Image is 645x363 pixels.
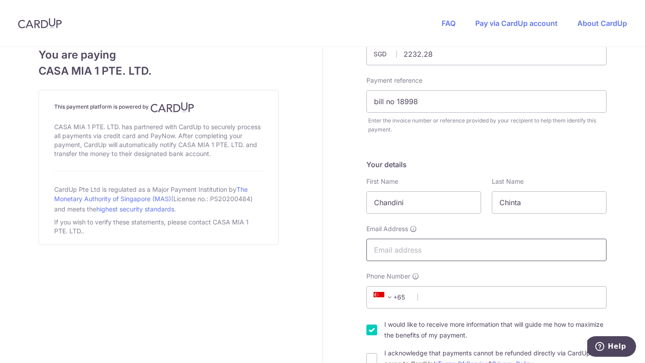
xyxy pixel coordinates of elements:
a: Pay via CardUp account [475,19,558,28]
label: First Name [366,177,398,186]
span: You are paying [39,47,279,63]
div: CASA MIA 1 PTE. LTD. has partnered with CardUp to securely process all payments via credit card a... [54,121,263,160]
img: CardUp [18,18,62,29]
iframe: Opens a widget where you can find more information [587,336,636,359]
div: CardUp Pte Ltd is regulated as a Major Payment Institution by (License no.: PS20200484) and meets... [54,182,263,216]
span: +65 [371,292,411,303]
label: Last Name [492,177,524,186]
div: If you wish to verify these statements, please contact CASA MIA 1 PTE. LTD.. [54,216,263,237]
span: CASA MIA 1 PTE. LTD. [39,63,279,79]
input: Email address [366,239,606,261]
img: CardUp [150,102,194,113]
h5: Your details [366,159,606,170]
input: Payment amount [366,43,606,65]
a: FAQ [442,19,456,28]
span: +65 [374,292,395,303]
input: Last name [492,191,606,214]
a: highest security standards [96,205,174,213]
label: I would like to receive more information that will guide me how to maximize the benefits of my pa... [384,319,606,341]
span: Phone Number [366,272,410,281]
h4: This payment platform is powered by [54,102,263,113]
span: SGD [374,50,397,59]
span: Email Address [366,224,408,233]
input: First name [366,191,481,214]
div: Enter the invoice number or reference provided by your recipient to help them identify this payment. [368,116,606,134]
label: Payment reference [366,76,422,85]
a: About CardUp [577,19,627,28]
